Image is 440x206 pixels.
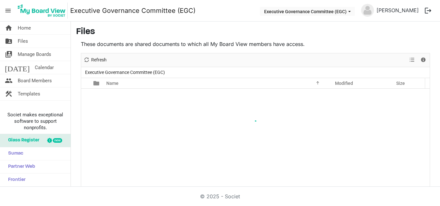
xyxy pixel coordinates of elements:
[5,74,13,87] span: people
[3,112,68,131] span: Societ makes exceptional software to support nonprofits.
[18,48,51,61] span: Manage Boards
[260,7,355,16] button: Executive Governance Committee (EGC) dropdownbutton
[200,193,240,200] a: © 2025 - Societ
[35,61,54,74] span: Calendar
[5,160,35,173] span: Partner Web
[5,61,30,74] span: [DATE]
[361,4,374,17] img: no-profile-picture.svg
[5,174,25,186] span: Frontier
[18,87,40,100] span: Templates
[81,40,430,48] p: These documents are shared documents to which all My Board View members have access.
[76,27,435,38] h3: Files
[16,3,68,19] img: My Board View Logo
[70,4,196,17] a: Executive Governance Committee (EGC)
[374,4,421,17] a: [PERSON_NAME]
[5,35,13,48] span: folder_shared
[5,22,13,34] span: home
[16,3,70,19] a: My Board View Logo
[18,74,52,87] span: Board Members
[5,48,13,61] span: switch_account
[421,4,435,17] button: logout
[2,4,14,17] span: menu
[5,134,39,147] span: Glass Register
[53,138,62,143] div: new
[18,35,28,48] span: Files
[5,147,23,160] span: Sumac
[5,87,13,100] span: construction
[18,22,31,34] span: Home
